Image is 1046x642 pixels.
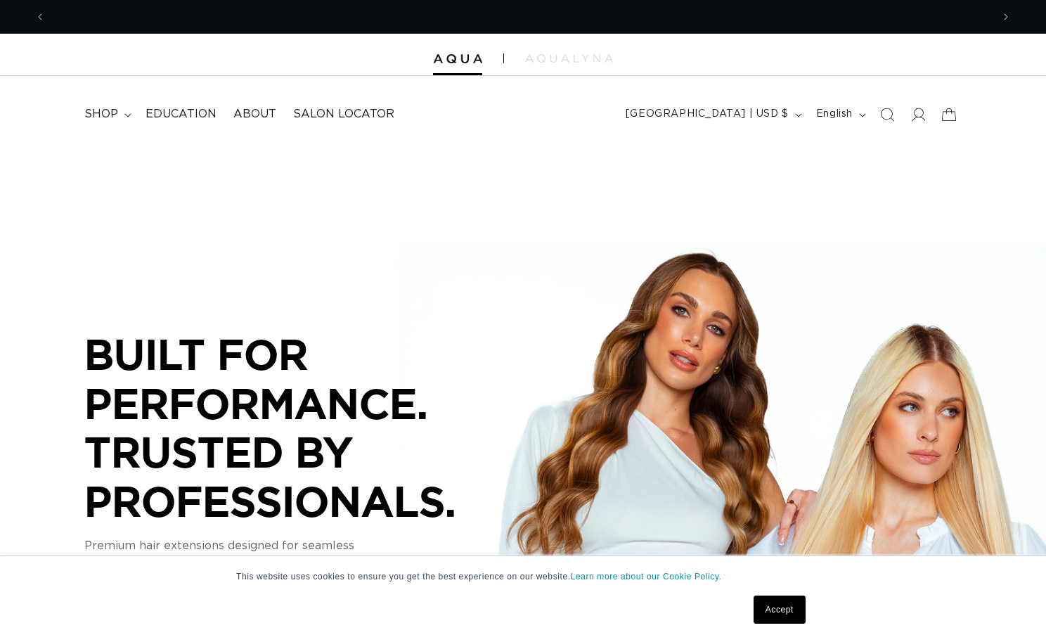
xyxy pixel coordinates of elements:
[84,537,506,588] p: Premium hair extensions designed for seamless blends, consistent results, and performance you can...
[233,107,276,122] span: About
[626,107,789,122] span: [GEOGRAPHIC_DATA] | USD $
[872,99,903,130] summary: Search
[84,330,506,525] p: BUILT FOR PERFORMANCE. TRUSTED BY PROFESSIONALS.
[525,54,613,63] img: aqualyna.com
[754,596,806,624] a: Accept
[137,98,225,130] a: Education
[571,572,722,582] a: Learn more about our Cookie Policy.
[25,4,56,30] button: Previous announcement
[816,107,853,122] span: English
[808,101,872,128] button: English
[225,98,285,130] a: About
[76,98,137,130] summary: shop
[617,101,808,128] button: [GEOGRAPHIC_DATA] | USD $
[433,54,482,64] img: Aqua Hair Extensions
[293,107,394,122] span: Salon Locator
[285,98,403,130] a: Salon Locator
[236,570,810,583] p: This website uses cookies to ensure you get the best experience on our website.
[146,107,217,122] span: Education
[84,107,118,122] span: shop
[990,4,1021,30] button: Next announcement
